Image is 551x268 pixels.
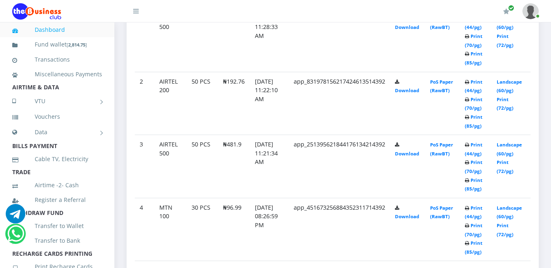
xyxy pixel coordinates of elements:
a: Vouchers [12,107,102,126]
td: app_831978156217424613514392 [289,72,390,135]
a: Landscape (60/pg) [497,142,522,157]
a: Airtime -2- Cash [12,176,102,195]
a: Print (85/pg) [465,51,482,66]
a: Cable TV, Electricity [12,150,102,168]
td: AIRTEL 200 [154,72,187,135]
a: Transactions [12,50,102,69]
td: 1 [135,9,154,72]
a: Register a Referral [12,190,102,209]
a: Transfer to Wallet [12,217,102,235]
i: Renew/Upgrade Subscription [503,8,509,15]
td: 2 [135,72,154,135]
a: Print (72/pg) [497,96,513,111]
td: ₦481.9 [218,135,250,198]
a: PoS Paper (RawBT) [430,79,453,94]
a: Print (72/pg) [497,222,513,237]
a: Landscape (60/pg) [497,205,522,220]
a: Download [395,151,419,157]
td: ₦192.76 [218,72,250,135]
td: MTN 500 [154,9,187,72]
span: Renew/Upgrade Subscription [508,5,514,11]
td: ₦484.95 [218,9,250,72]
td: 50 PCS [187,9,218,72]
a: Print (72/pg) [497,33,513,48]
td: 30 PCS [187,198,218,261]
a: Print (70/pg) [465,33,482,48]
a: Miscellaneous Payments [12,65,102,84]
a: Print (85/pg) [465,114,482,129]
a: Chat for support [6,210,25,224]
td: [DATE] 11:28:33 AM [250,9,289,72]
td: 4 [135,198,154,261]
a: Download [395,24,419,30]
img: Logo [12,3,61,20]
td: ₦96.99 [218,198,250,261]
a: PoS Paper (RawBT) [430,205,453,220]
td: [DATE] 11:21:34 AM [250,135,289,198]
a: Print (85/pg) [465,240,482,255]
a: Print (70/pg) [465,222,482,237]
a: Download [395,87,419,93]
a: Download [395,213,419,219]
a: Dashboard [12,20,102,39]
td: [DATE] 11:22:10 AM [250,72,289,135]
a: Print (44/pg) [465,142,482,157]
td: app_311385227443476618214392 [289,9,390,72]
td: 50 PCS [187,72,218,135]
a: Landscape (60/pg) [497,79,522,94]
a: VTU [12,91,102,111]
img: User [522,3,539,19]
a: Fund wallet[2,814.75] [12,35,102,54]
td: app_451673256884352311714392 [289,198,390,261]
a: Print (70/pg) [465,159,482,174]
a: Print (72/pg) [497,159,513,174]
a: Print (85/pg) [465,177,482,192]
a: Print (44/pg) [465,79,482,94]
td: app_251395621844176134214392 [289,135,390,198]
a: Transfer to Bank [12,231,102,250]
a: PoS Paper (RawBT) [430,142,453,157]
td: 50 PCS [187,135,218,198]
td: MTN 100 [154,198,187,261]
a: Data [12,122,102,142]
b: 2,814.75 [68,42,85,48]
a: Print (70/pg) [465,96,482,111]
a: Print (44/pg) [465,205,482,220]
small: [ ] [67,42,87,48]
a: Chat for support [7,230,24,244]
td: [DATE] 08:26:59 PM [250,198,289,261]
td: AIRTEL 500 [154,135,187,198]
td: 3 [135,135,154,198]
